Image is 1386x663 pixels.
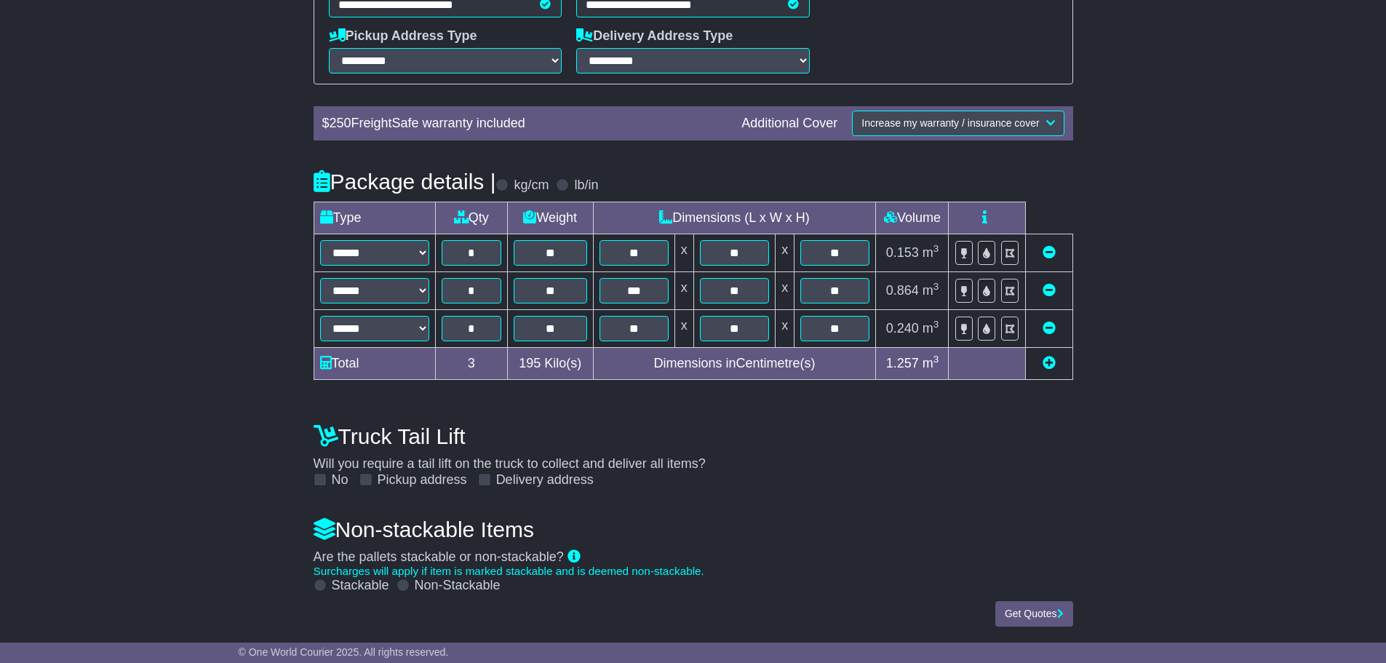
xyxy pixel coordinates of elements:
span: 0.153 [886,245,919,260]
h4: Truck Tail Lift [314,424,1073,448]
div: Will you require a tail lift on the truck to collect and deliver all items? [306,417,1080,488]
h4: Package details | [314,170,496,194]
span: m [923,356,939,370]
span: m [923,321,939,336]
td: Type [314,202,435,234]
td: x [776,234,794,271]
label: Pickup Address Type [329,28,477,44]
span: 1.257 [886,356,919,370]
td: x [674,234,693,271]
td: Total [314,347,435,379]
td: Dimensions in Centimetre(s) [593,347,876,379]
label: Pickup address [378,472,467,488]
span: 0.864 [886,283,919,298]
sup: 3 [933,281,939,292]
a: Remove this item [1043,245,1056,260]
sup: 3 [933,319,939,330]
a: Remove this item [1043,283,1056,298]
span: 195 [519,356,541,370]
span: Are the pallets stackable or non-stackable? [314,549,564,564]
label: No [332,472,349,488]
button: Get Quotes [995,601,1073,627]
sup: 3 [933,354,939,365]
span: 0.240 [886,321,919,336]
div: $ FreightSafe warranty included [315,116,735,132]
label: Delivery address [496,472,594,488]
button: Increase my warranty / insurance cover [852,111,1064,136]
span: m [923,283,939,298]
span: © One World Courier 2025. All rights reserved. [239,646,449,658]
label: Non-Stackable [415,578,501,594]
td: 3 [435,347,507,379]
div: Surcharges will apply if item is marked stackable and is deemed non-stackable. [314,565,1073,578]
div: Additional Cover [734,116,845,132]
td: Kilo(s) [507,347,593,379]
td: Dimensions (L x W x H) [593,202,876,234]
label: lb/in [574,178,598,194]
a: Remove this item [1043,321,1056,336]
td: x [674,309,693,347]
span: m [923,245,939,260]
td: x [776,309,794,347]
td: Weight [507,202,593,234]
label: Stackable [332,578,389,594]
td: Qty [435,202,507,234]
h4: Non-stackable Items [314,517,1073,541]
a: Add new item [1043,356,1056,370]
td: Volume [876,202,949,234]
label: kg/cm [514,178,549,194]
sup: 3 [933,243,939,254]
label: Delivery Address Type [576,28,733,44]
td: x [674,271,693,309]
td: x [776,271,794,309]
span: Increase my warranty / insurance cover [861,117,1039,129]
span: 250 [330,116,351,130]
